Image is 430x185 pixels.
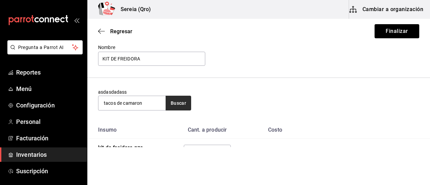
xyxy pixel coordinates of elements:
[115,5,151,13] h3: Sereia (Qro)
[16,167,82,176] span: Suscripción
[375,24,419,38] button: Finalizar
[98,28,132,35] button: Regresar
[5,49,83,56] a: Pregunta a Parrot AI
[16,134,82,143] span: Facturación
[98,45,205,50] label: Nombre
[98,96,166,110] input: Buscar insumo
[7,40,83,54] button: Pregunta a Parrot AI
[16,150,82,159] span: Inventarios
[98,89,191,110] div: asdasdadass
[110,28,132,35] span: Regresar
[16,117,82,126] span: Personal
[184,145,219,158] input: 0
[74,17,79,23] button: open_drawer_menu
[242,121,309,139] th: Costo
[16,84,82,93] span: Menú
[173,121,242,139] th: Cant. a producir
[18,44,72,51] span: Pregunta a Parrot AI
[98,144,162,152] div: kit de freidora , pza
[87,121,173,139] th: Insumo
[184,145,231,159] div: pza
[166,96,191,110] button: Buscar
[16,68,82,77] span: Reportes
[16,101,82,110] span: Configuración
